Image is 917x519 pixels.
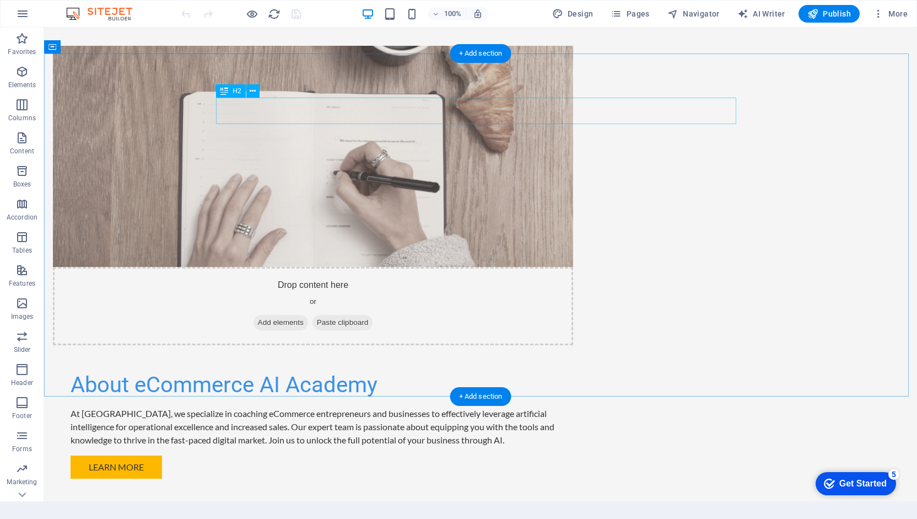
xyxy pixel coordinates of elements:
span: H2 [233,88,241,94]
span: Navigator [667,8,720,19]
span: More [873,8,908,19]
button: AI Writer [733,5,790,23]
i: Reload page [268,8,281,20]
i: On resize automatically adjust zoom level to fit chosen device. [473,9,483,19]
div: Design (Ctrl+Alt+Y) [548,5,598,23]
p: Favorites [8,47,36,56]
h6: 100% [444,7,462,20]
img: Editor Logo [63,7,146,20]
p: Features [9,279,35,288]
p: At [GEOGRAPHIC_DATA], we specialize in coaching eCommerce entrepreneurs and businesses to effecti... [26,379,511,419]
h2: About eCommerce AI Academy [26,344,511,371]
p: Boxes [13,180,31,189]
a: Learn More [26,428,118,451]
button: Design [548,5,598,23]
p: Accordion [7,213,37,222]
div: Get Started 5 items remaining, 0% complete [6,6,87,29]
p: Forms [12,445,32,453]
p: Content [10,147,34,156]
span: Paste clipboard [268,287,329,303]
p: Marketing [7,478,37,486]
button: Navigator [663,5,724,23]
p: Elements [8,81,36,89]
button: Pages [606,5,654,23]
div: + Add section [450,44,511,63]
div: 5 [79,2,90,13]
button: Click here to leave preview mode and continue editing [245,7,258,20]
span: AI Writer [737,8,785,19]
p: Images [11,312,34,321]
span: Pages [611,8,649,19]
span: Add elements [209,287,264,303]
span: Design [552,8,594,19]
p: Footer [12,411,32,420]
p: Slider [14,345,31,354]
span: Publish [807,8,851,19]
button: Publish [799,5,860,23]
button: More [869,5,912,23]
div: + Add section [450,387,511,406]
button: reload [267,7,281,20]
p: Columns [8,114,36,122]
button: 100% [428,7,467,20]
div: Get Started [30,12,77,22]
span: or [62,269,475,280]
p: Header [11,378,33,387]
div: Drop content here [9,239,529,318]
p: Tables [12,246,32,255]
